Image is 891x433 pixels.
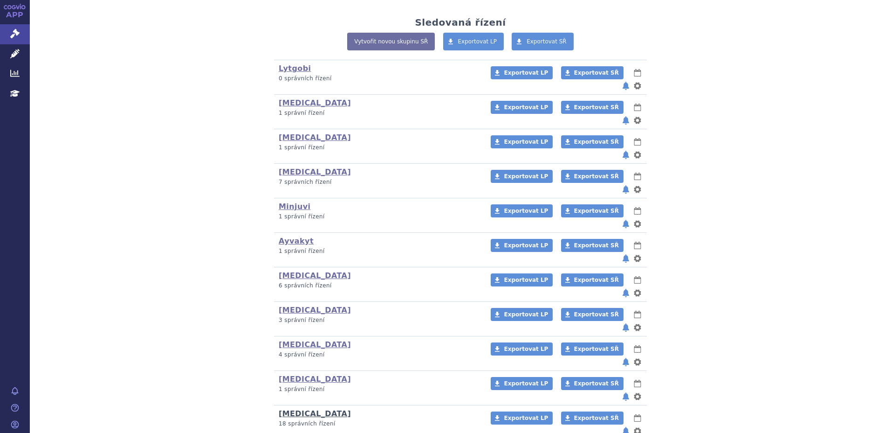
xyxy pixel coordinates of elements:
span: Exportovat LP [504,139,548,145]
span: Exportovat SŘ [574,311,619,318]
a: [MEDICAL_DATA] [279,409,351,418]
a: [MEDICAL_DATA] [279,375,351,384]
p: 1 správní řízení [279,247,479,255]
a: Exportovat SŘ [561,170,624,183]
button: notifikace [621,322,631,333]
button: notifikace [621,149,631,161]
button: notifikace [621,80,631,91]
button: lhůty [633,378,642,389]
span: Exportovat LP [504,208,548,214]
a: [MEDICAL_DATA] [279,271,351,280]
button: lhůty [633,309,642,320]
a: [MEDICAL_DATA] [279,306,351,314]
a: Vytvořit novou skupinu SŘ [347,33,435,50]
a: Exportovat LP [491,239,553,252]
a: Exportovat LP [491,342,553,356]
button: notifikace [621,253,631,264]
span: Exportovat SŘ [574,277,619,283]
a: [MEDICAL_DATA] [279,133,351,142]
span: Exportovat LP [504,104,548,111]
a: Minjuvi [279,202,310,211]
p: 1 správní řízení [279,144,479,152]
a: Exportovat LP [491,308,553,321]
button: nastavení [633,218,642,230]
a: Exportovat SŘ [561,273,624,286]
button: nastavení [633,80,642,91]
a: Exportovat LP [443,33,504,50]
span: Exportovat SŘ [574,346,619,352]
a: Ayvakyt [279,237,314,245]
a: Exportovat SŘ [561,204,624,217]
span: Exportovat SŘ [574,70,619,76]
a: Exportovat SŘ [561,377,624,390]
a: Exportovat SŘ [561,412,624,425]
a: Exportovat LP [491,170,553,183]
a: Lytgobi [279,64,311,73]
span: Exportovat SŘ [574,380,619,387]
a: Exportovat LP [491,135,553,148]
a: Exportovat SŘ [561,135,624,148]
span: Exportovat SŘ [574,242,619,249]
span: Exportovat LP [504,311,548,318]
span: Exportovat SŘ [574,104,619,111]
span: Exportovat SŘ [527,38,567,45]
p: 4 správní řízení [279,351,479,359]
p: 3 správní řízení [279,316,479,324]
button: nastavení [633,115,642,126]
span: Exportovat SŘ [574,173,619,180]
button: lhůty [633,412,642,424]
p: 0 správních řízení [279,75,479,83]
a: Exportovat SŘ [512,33,574,50]
a: Exportovat LP [491,204,553,217]
a: Exportovat SŘ [561,342,624,356]
button: lhůty [633,102,642,113]
a: Exportovat LP [491,377,553,390]
button: nastavení [633,184,642,195]
p: 1 správní řízení [279,213,479,221]
span: Exportovat LP [504,242,548,249]
p: 7 správních řízení [279,178,479,186]
a: [MEDICAL_DATA] [279,340,351,349]
p: 6 správních řízení [279,282,479,290]
span: Exportovat SŘ [574,415,619,421]
button: notifikace [621,356,631,368]
a: [MEDICAL_DATA] [279,168,351,176]
button: nastavení [633,287,642,299]
span: Exportovat LP [504,173,548,180]
button: nastavení [633,253,642,264]
button: notifikace [621,287,631,299]
span: Exportovat LP [504,70,548,76]
a: [MEDICAL_DATA] [279,98,351,107]
span: Exportovat SŘ [574,139,619,145]
span: Exportovat LP [458,38,497,45]
button: lhůty [633,171,642,182]
button: notifikace [621,115,631,126]
button: lhůty [633,205,642,216]
a: Exportovat SŘ [561,239,624,252]
p: 1 správní řízení [279,109,479,117]
p: 18 správních řízení [279,420,479,428]
a: Exportovat LP [491,412,553,425]
span: Exportovat LP [504,380,548,387]
span: Exportovat LP [504,277,548,283]
button: lhůty [633,136,642,147]
button: lhůty [633,240,642,251]
button: nastavení [633,356,642,368]
button: notifikace [621,391,631,402]
button: lhůty [633,67,642,78]
button: nastavení [633,322,642,333]
button: notifikace [621,184,631,195]
a: Exportovat LP [491,66,553,79]
a: Exportovat LP [491,273,553,286]
p: 1 správní řízení [279,385,479,393]
a: Exportovat SŘ [561,308,624,321]
button: lhůty [633,343,642,355]
a: Exportovat SŘ [561,66,624,79]
h2: Sledovaná řízení [415,17,506,28]
span: Exportovat LP [504,415,548,421]
span: Exportovat LP [504,346,548,352]
button: nastavení [633,149,642,161]
a: Exportovat SŘ [561,101,624,114]
button: lhůty [633,274,642,286]
button: notifikace [621,218,631,230]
